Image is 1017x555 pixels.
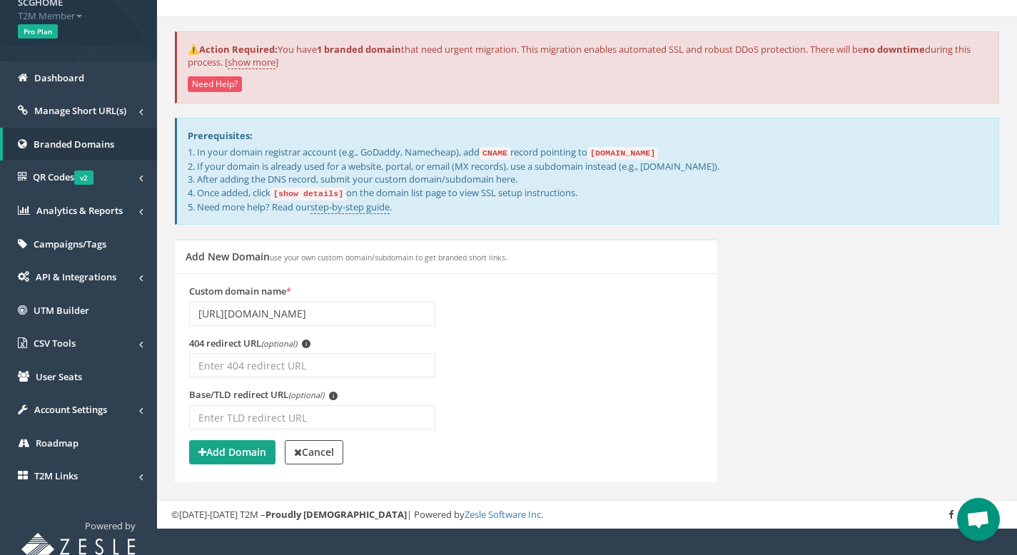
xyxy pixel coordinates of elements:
[302,340,310,348] span: i
[18,24,58,39] span: Pro Plan
[36,437,79,449] span: Roadmap
[189,405,435,429] input: Enter TLD redirect URL
[465,508,543,521] a: Zesle Software Inc.
[171,508,1003,521] div: ©[DATE]-[DATE] T2M – | Powered by
[228,56,275,69] a: show more
[34,238,106,250] span: Campaigns/Tags
[34,71,84,84] span: Dashboard
[587,147,658,160] code: [DOMAIN_NAME]
[261,338,297,349] em: (optional)
[188,129,253,142] strong: Prerequisites:
[36,204,123,217] span: Analytics & Reports
[36,370,82,383] span: User Seats
[34,104,126,117] span: Manage Short URL(s)
[270,253,507,263] small: use your own custom domain/subdomain to get branded short links.
[189,302,435,326] input: Enter domain name
[186,251,507,262] h5: Add New Domain
[33,170,93,183] span: QR Codes
[34,337,76,350] span: CSV Tools
[189,337,310,350] label: 404 redirect URL
[310,200,390,214] a: step-by-step guide
[294,445,334,459] strong: Cancel
[36,270,116,283] span: API & Integrations
[189,440,275,464] button: Add Domain
[188,43,278,56] strong: ⚠️Action Required:
[285,440,343,464] a: Cancel
[480,147,510,160] code: CNAME
[317,43,401,56] strong: 1 branded domain
[34,304,89,317] span: UTM Builder
[329,392,338,400] span: i
[189,285,291,298] label: Custom domain name
[288,389,324,400] em: (optional)
[34,138,114,151] span: Branded Domains
[188,76,242,92] button: Need Help?
[18,9,139,23] span: T2M Member
[74,170,93,185] span: v2
[34,403,107,416] span: Account Settings
[188,146,988,213] p: 1. In your domain registrar account (e.g., GoDaddy, Namecheap), add record pointing to 2. If your...
[189,388,338,402] label: Base/TLD redirect URL
[85,519,136,532] span: Powered by
[265,508,407,521] strong: Proudly [DEMOGRAPHIC_DATA]
[957,498,1000,541] a: Open chat
[189,353,435,377] input: Enter 404 redirect URL
[198,445,266,459] strong: Add Domain
[863,43,925,56] strong: no downtime
[188,43,988,69] p: You have that need urgent migration. This migration enables automated SSL and robust DDoS protect...
[34,469,78,482] span: T2M Links
[270,188,346,200] code: [show details]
